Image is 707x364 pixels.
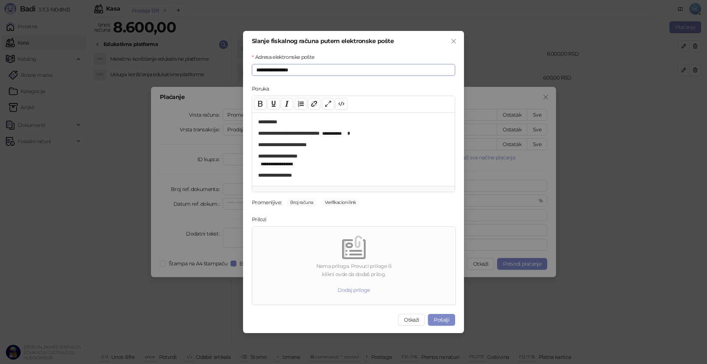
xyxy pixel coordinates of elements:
button: Bold [254,98,267,110]
label: Poruka [252,85,274,93]
span: emptyNema priloga. Prevuci priloge iliklikni ovde da dodaš prilog.Dodaj priloge [255,230,453,302]
button: Otkaži [398,314,425,326]
div: Nema priloga. Prevuci priloge ili klikni ovde da dodaš prilog. [255,262,453,278]
span: close [451,38,457,44]
span: Zatvori [448,38,460,44]
button: Pošalji [428,314,455,326]
button: Underline [267,98,280,110]
input: Adresa elektronske pošte [252,64,455,76]
label: Adresa elektronske pošte [252,53,319,61]
button: Full screen [322,98,334,110]
button: Link [308,98,320,110]
button: List [295,98,307,110]
button: Italic [281,98,293,110]
img: empty [342,236,366,259]
label: Prilozi [252,215,271,223]
span: Verifikacioni link [322,198,359,206]
button: Code view [335,98,348,110]
button: Dodaj priloge [332,284,376,296]
span: Broj računa [287,198,316,206]
button: Close [448,35,460,47]
div: Promenljive: [252,198,281,206]
div: Slanje fiskalnog računa putem elektronske pošte [252,38,455,44]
